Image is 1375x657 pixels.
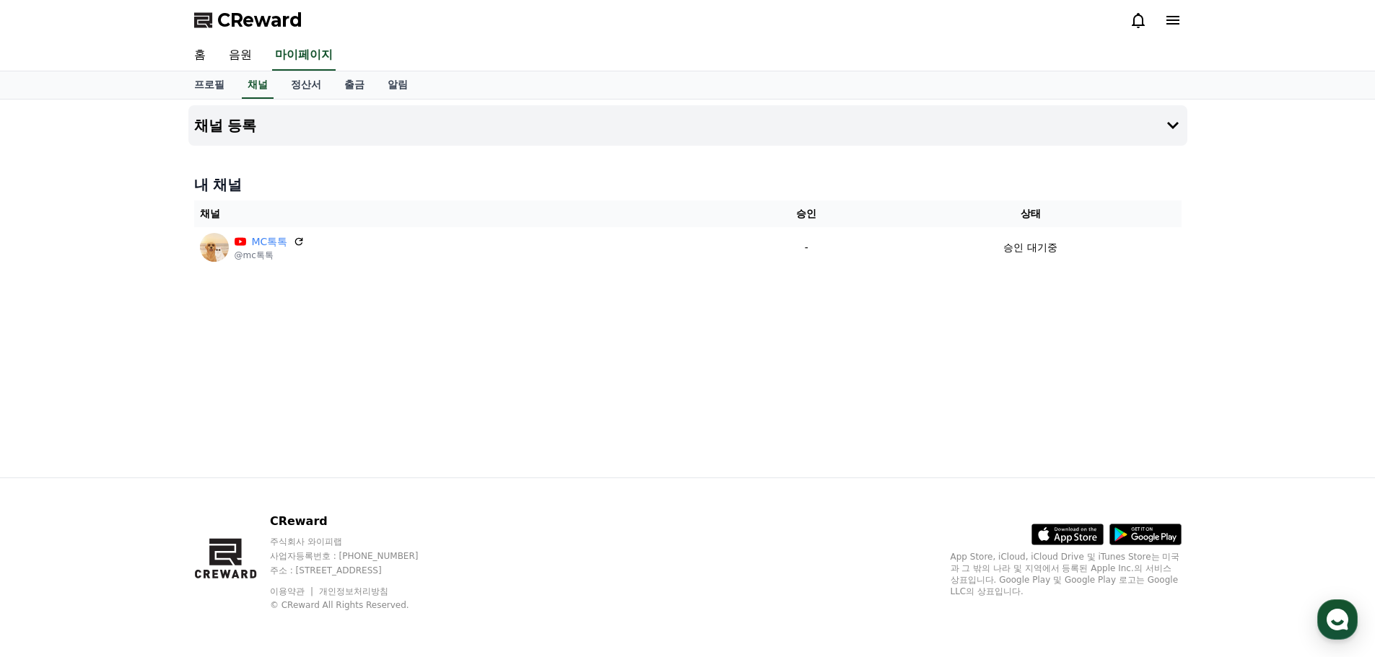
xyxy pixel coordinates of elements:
a: 개인정보처리방침 [319,586,388,596]
p: 주소 : [STREET_ADDRESS] [270,565,446,576]
img: MC톡톡 [200,233,229,262]
a: CReward [194,9,302,32]
h4: 채널 등록 [194,118,257,133]
a: 홈 [183,40,217,71]
p: 사업자등록번호 : [PHONE_NUMBER] [270,550,446,562]
a: 채널 [242,71,274,99]
a: 이용약관 [270,586,315,596]
a: 알림 [376,71,419,99]
p: © CReward All Rights Reserved. [270,599,446,611]
p: CReward [270,513,446,530]
a: 마이페이지 [272,40,336,71]
p: App Store, iCloud, iCloud Drive 및 iTunes Store는 미국과 그 밖의 나라 및 지역에서 등록된 Apple Inc.의 서비스 상표입니다. Goo... [951,551,1182,597]
a: 정산서 [279,71,333,99]
span: 홈 [45,479,54,490]
th: 채널 [194,200,733,227]
button: 채널 등록 [188,105,1187,146]
a: 홈 [4,457,95,493]
th: 상태 [880,200,1182,227]
a: MC톡톡 [252,234,288,250]
a: 대화 [95,457,186,493]
p: 주식회사 와이피랩 [270,536,446,547]
span: 대화 [132,480,149,491]
a: 음원 [217,40,263,71]
p: - [739,240,874,255]
th: 승인 [733,200,880,227]
p: 승인 대기중 [1003,240,1057,255]
span: 설정 [223,479,240,490]
span: CReward [217,9,302,32]
p: @mc톡톡 [235,250,305,261]
a: 프로필 [183,71,236,99]
a: 설정 [186,457,277,493]
h4: 내 채널 [194,175,1182,195]
a: 출금 [333,71,376,99]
